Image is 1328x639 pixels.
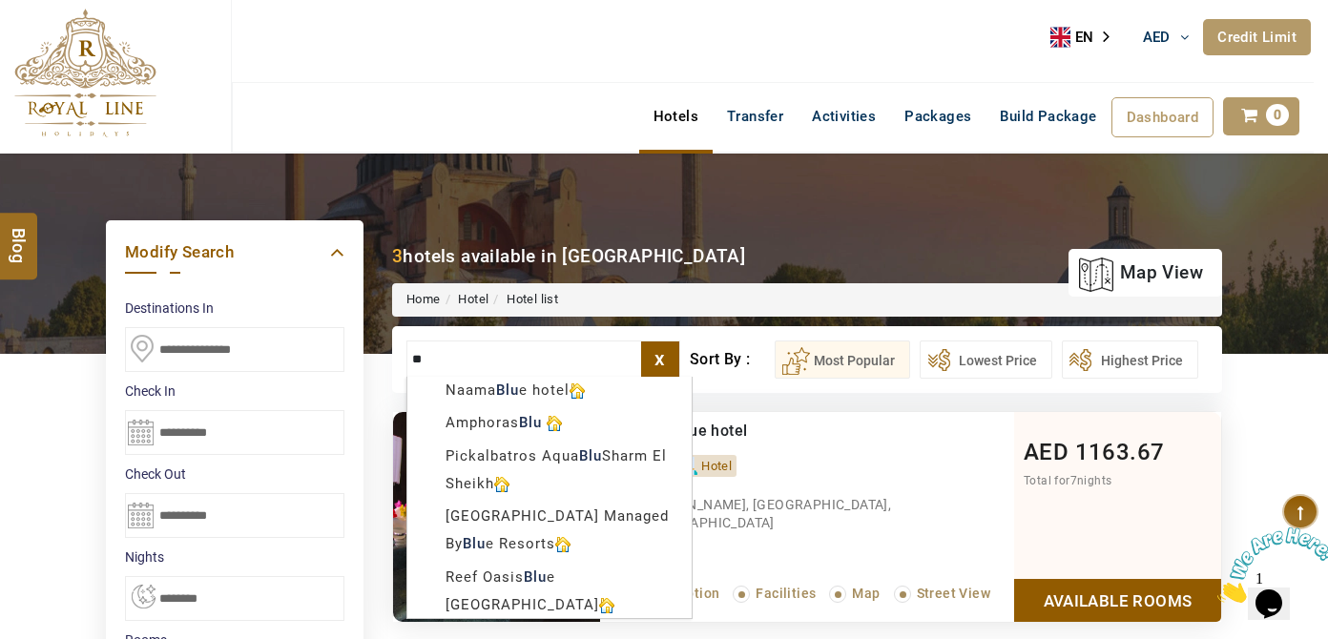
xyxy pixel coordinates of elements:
[1127,109,1199,126] span: Dashboard
[392,245,403,267] b: 3
[1024,439,1069,465] span: AED
[1024,474,1111,487] span: Total for nights
[8,8,126,83] img: Chat attention grabber
[407,377,692,404] div: Naama e hotel
[1203,19,1311,55] a: Credit Limit
[1078,252,1203,294] a: map view
[125,464,344,484] label: Check Out
[920,340,1052,379] button: Lowest Price
[393,412,600,622] img: 3a7f0cda2b9810baef821f28246ce44c0973ae49.jpeg
[619,422,935,441] div: Naama Blue hotel
[407,409,692,437] div: Amphoras
[701,459,732,473] span: Hotel
[406,292,441,306] a: Home
[494,477,509,492] img: hotelicon.PNG
[1050,23,1123,52] aside: Language selected: English
[1062,340,1198,379] button: Highest Price
[7,228,31,244] span: Blog
[1070,474,1077,487] span: 7
[1210,520,1328,610] iframe: chat widget
[125,299,344,318] label: Destinations In
[1014,579,1221,622] a: Show Rooms
[407,443,692,498] div: Pickalbatros Aqua Sharm El Sheikh
[519,414,542,431] b: Blu
[392,243,745,269] div: hotels available in [GEOGRAPHIC_DATA]
[690,340,775,379] div: Sort By :
[986,97,1110,135] a: Build Package
[639,97,713,135] a: Hotels
[599,598,614,613] img: hotelicon.PNG
[125,547,344,567] label: nights
[1050,23,1123,52] div: Language
[1075,439,1165,465] span: 1163.67
[1223,97,1299,135] a: 0
[1143,29,1171,46] span: AED
[713,97,798,135] a: Transfer
[579,447,602,464] b: Blu
[496,381,519,399] b: Blu
[641,341,679,378] label: x
[798,97,890,135] a: Activities
[547,416,562,431] img: hotelicon.PNG
[890,97,986,135] a: Packages
[1050,23,1123,52] a: EN
[570,383,585,399] img: hotelicon.PNG
[463,535,486,552] b: Blu
[524,568,547,586] b: Blu
[458,292,488,306] a: Hotel
[125,239,344,265] a: Modify Search
[407,564,692,619] div: Reef Oasis e [GEOGRAPHIC_DATA]
[639,497,891,530] span: [PERSON_NAME], [GEOGRAPHIC_DATA], [GEOGRAPHIC_DATA]
[407,503,692,558] div: [GEOGRAPHIC_DATA] Managed By e Resorts
[852,586,880,601] span: Map
[488,291,558,309] li: Hotel list
[8,8,15,24] span: 1
[775,340,910,379] button: Most Popular
[1266,104,1289,126] span: 0
[125,381,344,401] label: Check In
[756,586,816,601] span: Facilities
[555,537,571,552] img: hotelicon.PNG
[14,9,156,137] img: The Royal Line Holidays
[917,586,990,601] span: Street View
